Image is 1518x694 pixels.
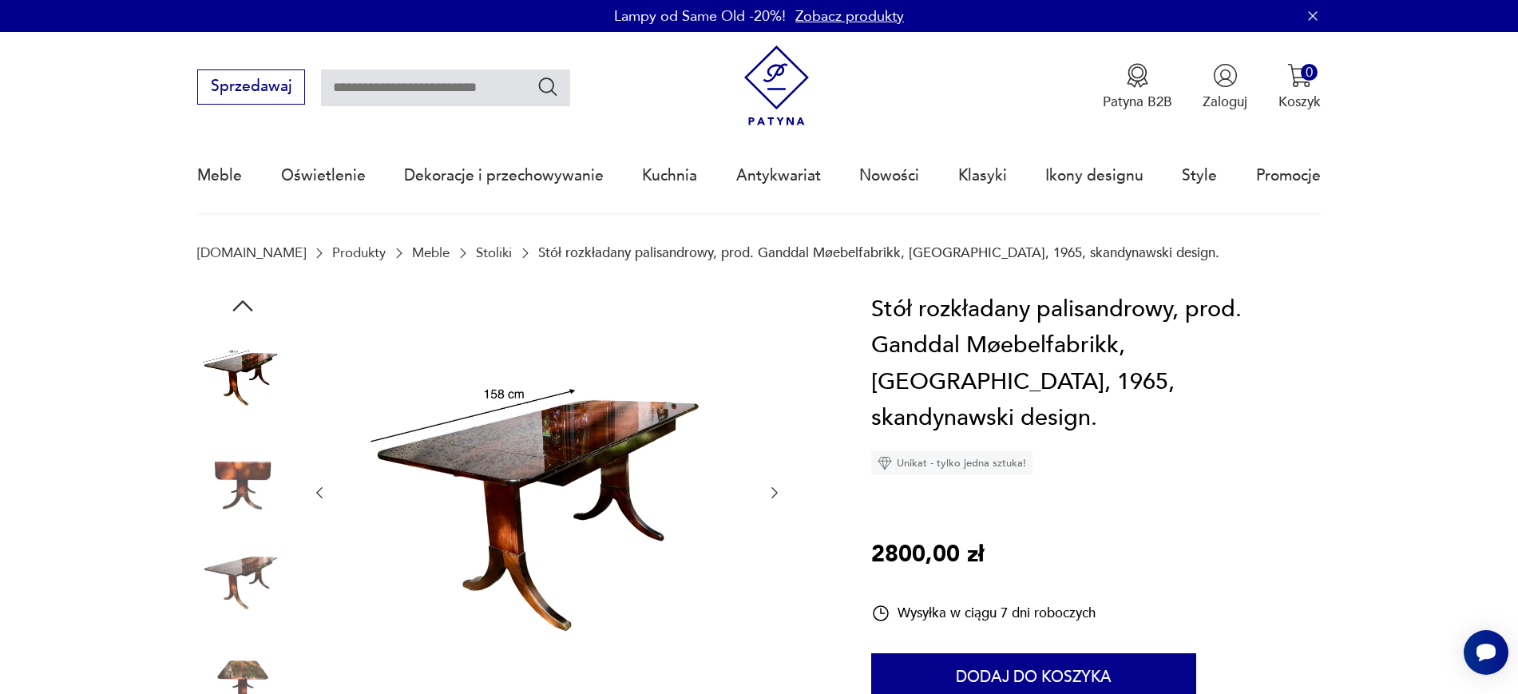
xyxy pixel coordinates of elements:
[197,430,288,521] img: Zdjęcie produktu Stół rozkładany palisandrowy, prod. Ganddal Møebelfabrikk, Norwegia, 1965, skand...
[1045,139,1143,212] a: Ikony designu
[1103,63,1172,111] button: Patyna B2B
[538,245,1219,260] p: Stół rozkładany palisandrowy, prod. Ganddal Møebelfabrikk, [GEOGRAPHIC_DATA], 1965, skandynawski ...
[1301,64,1318,81] div: 0
[871,537,984,573] p: 2800,00 zł
[197,245,306,260] a: [DOMAIN_NAME]
[871,451,1032,475] div: Unikat - tylko jedna sztuka!
[1203,63,1247,111] button: Zaloguj
[281,139,366,212] a: Oświetlenie
[1464,630,1508,675] iframe: Smartsupp widget button
[642,139,697,212] a: Kuchnia
[871,291,1321,437] h1: Stół rozkładany palisandrowy, prod. Ganddal Møebelfabrikk, [GEOGRAPHIC_DATA], 1965, skandynawski ...
[871,604,1096,623] div: Wysyłka w ciągu 7 dni roboczych
[878,456,892,470] img: Ikona diamentu
[197,328,288,419] img: Zdjęcie produktu Stół rozkładany palisandrowy, prod. Ganddal Møebelfabrikk, Norwegia, 1965, skand...
[1203,93,1247,111] p: Zaloguj
[476,245,512,260] a: Stoliki
[1278,93,1321,111] p: Koszyk
[795,6,904,26] a: Zobacz produkty
[1103,63,1172,111] a: Ikona medaluPatyna B2B
[1213,63,1238,88] img: Ikonka użytkownika
[958,139,1007,212] a: Klasyki
[1287,63,1312,88] img: Ikona koszyka
[1125,63,1150,88] img: Ikona medalu
[859,139,919,212] a: Nowości
[197,81,305,94] a: Sprzedawaj
[197,139,242,212] a: Meble
[736,46,817,126] img: Patyna - sklep z meblami i dekoracjami vintage
[412,245,450,260] a: Meble
[197,532,288,623] img: Zdjęcie produktu Stół rozkładany palisandrowy, prod. Ganddal Møebelfabrikk, Norwegia, 1965, skand...
[404,139,604,212] a: Dekoracje i przechowywanie
[1182,139,1217,212] a: Style
[1256,139,1321,212] a: Promocje
[332,245,386,260] a: Produkty
[537,75,560,98] button: Szukaj
[197,69,305,105] button: Sprzedawaj
[1103,93,1172,111] p: Patyna B2B
[347,291,747,692] img: Zdjęcie produktu Stół rozkładany palisandrowy, prod. Ganddal Møebelfabrikk, Norwegia, 1965, skand...
[736,139,821,212] a: Antykwariat
[614,6,786,26] p: Lampy od Same Old -20%!
[1278,63,1321,111] button: 0Koszyk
